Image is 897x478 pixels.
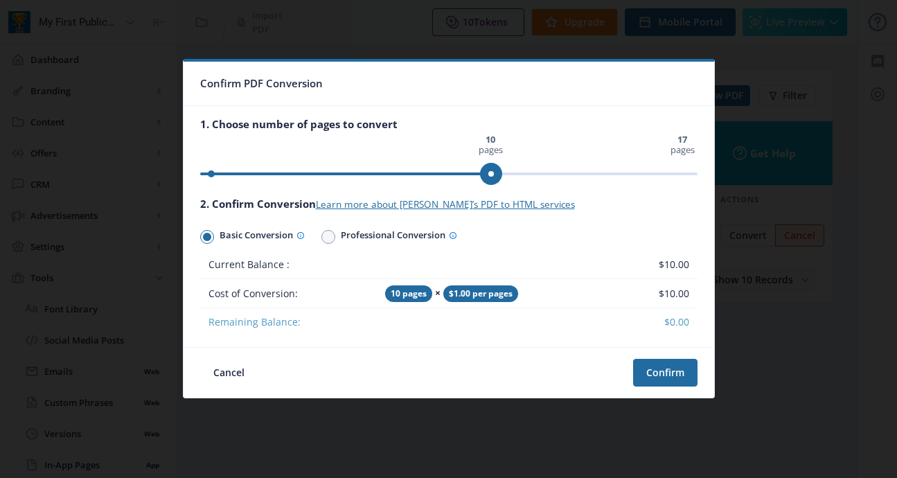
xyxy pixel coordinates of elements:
ngx-slider: ngx-slider [200,172,698,175]
span: 10 pages [385,285,432,302]
button: Confirm [633,359,698,387]
td: $10.00 [621,279,698,308]
td: $10.00 [621,251,698,279]
strong: × [435,286,441,299]
span: $1.00 per pages [443,285,518,302]
td: $0.00 [621,308,698,336]
td: Cost of Conversion: [200,279,378,308]
span: Professional Conversion [335,227,457,247]
button: Cancel [200,359,258,387]
a: Learn more about [PERSON_NAME]’s PDF to HTML services [316,198,575,211]
div: 1. Choose number of pages to convert [200,117,698,131]
span: pages [477,134,505,156]
span: pages [668,134,697,156]
nb-card-header: Confirm PDF Conversion [184,62,714,106]
span: ngx-slider [480,163,502,185]
strong: 10 [486,133,495,145]
td: Remaining Balance: [200,308,378,336]
td: Current Balance : [200,251,378,279]
div: 2. Confirm Conversion [200,197,698,211]
strong: 17 [677,133,687,145]
span: Basic Conversion [214,227,305,247]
